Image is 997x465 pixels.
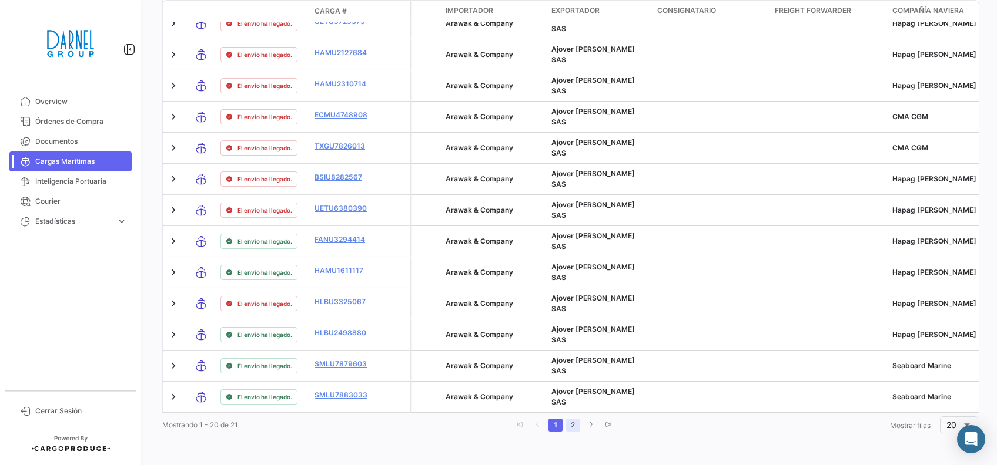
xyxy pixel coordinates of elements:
span: Ajover Darnel SAS [551,76,635,95]
span: Importador [446,5,493,16]
a: Expand/Collapse Row [168,391,179,403]
span: Arawak & Company [446,112,513,121]
a: Expand/Collapse Row [168,360,179,372]
a: 1 [548,419,563,432]
span: Ajover Darnel SAS [551,107,635,126]
span: Hapag Lloyd [892,299,976,308]
span: Hapag Lloyd [892,174,976,183]
span: El envío ha llegado. [237,330,292,339]
span: Courier [35,196,127,207]
a: Expand/Collapse Row [168,49,179,60]
span: El envío ha llegado. [237,143,292,153]
span: CMA CGM [892,143,928,152]
a: HLBU2498880 [315,328,376,338]
span: Arawak & Company [446,205,513,214]
a: HLBU3325067 [315,296,376,307]
datatable-header-cell: Consignatario [653,1,770,22]
span: El envío ha llegado. [237,81,292,90]
span: expand_more [116,216,127,227]
a: HAMU2310714 [315,79,376,89]
span: Ajover Darnel SAS [551,138,635,157]
a: go to last page [601,419,615,432]
span: Ajover Darnel SAS [551,325,635,344]
span: El envío ha llegado. [237,19,292,28]
a: Courier [9,191,132,211]
span: Ajover Darnel SAS [551,200,635,220]
a: 2 [566,419,580,432]
span: Consignatario [657,5,716,16]
a: FANU3294414 [315,234,376,245]
a: SMLU7879603 [315,359,376,369]
datatable-header-cell: Freight Forwarder [770,1,888,22]
span: Ajover Darnel SAS [551,387,635,406]
datatable-header-cell: Modo de Transporte [186,6,216,16]
span: Arawak & Company [446,143,513,152]
a: ECMU4748908 [315,110,376,120]
span: Compañía naviera [892,5,964,16]
span: Overview [35,96,127,107]
span: Hapag Lloyd [892,81,976,90]
a: Expand/Collapse Row [168,18,179,29]
span: El envío ha llegado. [237,299,292,308]
span: Carga # [315,6,347,16]
a: Expand/Collapse Row [168,173,179,185]
a: UETU6380390 [315,203,376,214]
span: Hapag Lloyd [892,237,976,245]
span: Arawak & Company [446,81,513,90]
a: Expand/Collapse Row [168,267,179,278]
span: El envío ha llegado. [237,392,292,402]
img: 2451f0e3-414c-42c1-a793-a1d7350bebbc.png [41,14,100,73]
datatable-header-cell: Carga # [310,1,380,21]
a: HAMU1611117 [315,265,376,276]
datatable-header-cell: Carga Protegida [411,1,441,22]
a: Expand/Collapse Row [168,142,179,154]
span: El envío ha llegado. [237,268,292,277]
span: Hapag Lloyd [892,50,976,59]
span: El envío ha llegado. [237,361,292,370]
span: Ajover Darnel SAS [551,231,635,251]
a: Expand/Collapse Row [168,235,179,247]
span: El envío ha llegado. [237,237,292,246]
a: Inteligencia Portuaria [9,171,132,191]
a: TXGU7826013 [315,141,376,151]
span: Mostrar filas [890,421,931,430]
span: Arawak & Company [446,237,513,245]
span: Arawak & Company [446,268,513,277]
a: Órdenes de Compra [9,112,132,132]
a: Expand/Collapse Row [168,111,179,123]
datatable-header-cell: Póliza [380,6,410,16]
span: El envío ha llegado. [237,174,292,184]
span: Ajover Darnel SAS [551,356,635,375]
a: Expand/Collapse Row [168,298,179,309]
span: Inteligencia Portuaria [35,176,127,187]
span: El envío ha llegado. [237,50,292,59]
span: Hapag Lloyd [892,205,976,214]
span: Ajover Darnel SAS [551,169,635,188]
span: Arawak & Company [446,392,513,401]
span: Mostrando 1 - 20 de 21 [162,420,238,429]
span: Arawak & Company [446,19,513,28]
span: Arawak & Company [446,299,513,308]
span: Órdenes de Compra [35,116,127,127]
span: CMA CGM [892,112,928,121]
li: page 1 [547,415,564,435]
a: go to next page [584,419,598,432]
span: Hapag Lloyd [892,330,976,339]
span: Documentos [35,136,127,147]
span: Ajover Darnel SAS [551,262,635,282]
span: Ajover Darnel SAS [551,294,635,313]
a: BSIU8282567 [315,172,376,183]
li: page 2 [564,415,582,435]
a: SMLU7883033 [315,390,376,400]
span: El envío ha llegado. [237,112,292,122]
a: Cargas Marítimas [9,151,132,171]
span: Arawak & Company [446,174,513,183]
span: Seaboard Marine [892,392,951,401]
span: Hapag Lloyd [892,19,976,28]
datatable-header-cell: Estado de Envio [216,6,310,16]
datatable-header-cell: Compañía naviera [888,1,993,22]
a: HAMU2127684 [315,48,376,58]
span: Freight Forwarder [775,5,851,16]
span: Exportador [551,5,600,16]
span: Arawak & Company [446,361,513,370]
